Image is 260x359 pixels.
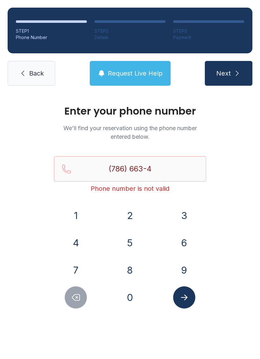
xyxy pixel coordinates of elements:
button: Submit lookup form [173,286,195,309]
button: 1 [65,204,87,227]
button: 8 [119,259,141,281]
button: 3 [173,204,195,227]
div: Phone Number [16,34,87,41]
span: Next [216,69,231,78]
span: Back [29,69,44,78]
button: 6 [173,232,195,254]
button: Delete number [65,286,87,309]
button: 2 [119,204,141,227]
button: 0 [119,286,141,309]
div: STEP 3 [173,28,244,34]
p: We'll find your reservation using the phone number entered below. [54,124,206,141]
span: Request Live Help [108,69,163,78]
h1: Enter your phone number [54,106,206,116]
button: 9 [173,259,195,281]
input: Reservation phone number [54,156,206,182]
div: Details [94,34,166,41]
button: 4 [65,232,87,254]
div: STEP 2 [94,28,166,34]
div: STEP 1 [16,28,87,34]
div: Payment [173,34,244,41]
button: 7 [65,259,87,281]
button: 5 [119,232,141,254]
div: Phone number is not valid [54,184,206,193]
